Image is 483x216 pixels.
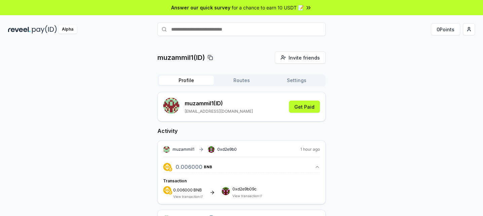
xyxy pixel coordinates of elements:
[269,76,324,85] button: Settings
[173,194,200,199] a: View transaction
[163,186,171,194] img: logo.png
[8,25,31,34] img: reveel_dark
[275,51,326,64] button: Invite friends
[173,187,193,192] span: 0.006000
[157,127,326,135] h2: Activity
[163,173,320,199] div: 0.006000BNB
[232,187,262,191] span: 0xd2e9b09c
[157,53,205,62] p: muzammil1(ID)
[58,25,77,34] div: Alpha
[232,4,304,11] span: for a chance to earn 10 USDT 📝
[168,190,172,194] img: logo.png
[217,147,237,152] span: 0xd2e9b0
[300,147,320,152] span: 1 hour ago
[163,161,320,173] button: 0.006000BNB
[173,147,194,152] span: muzammil1
[193,188,202,192] span: BNB
[289,101,320,113] button: Get Paid
[163,163,171,171] img: logo.png
[431,23,460,35] button: 0Points
[289,54,320,61] span: Invite friends
[32,25,57,34] img: pay_id
[214,76,269,85] button: Routes
[159,76,214,85] button: Profile
[185,99,253,107] p: muzammil1 (ID)
[185,109,253,114] p: [EMAIL_ADDRESS][DOMAIN_NAME]
[168,167,172,171] img: logo.png
[171,4,230,11] span: Answer our quick survey
[163,178,187,183] span: Transaction
[204,165,212,169] span: BNB
[232,194,259,198] a: View transaction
